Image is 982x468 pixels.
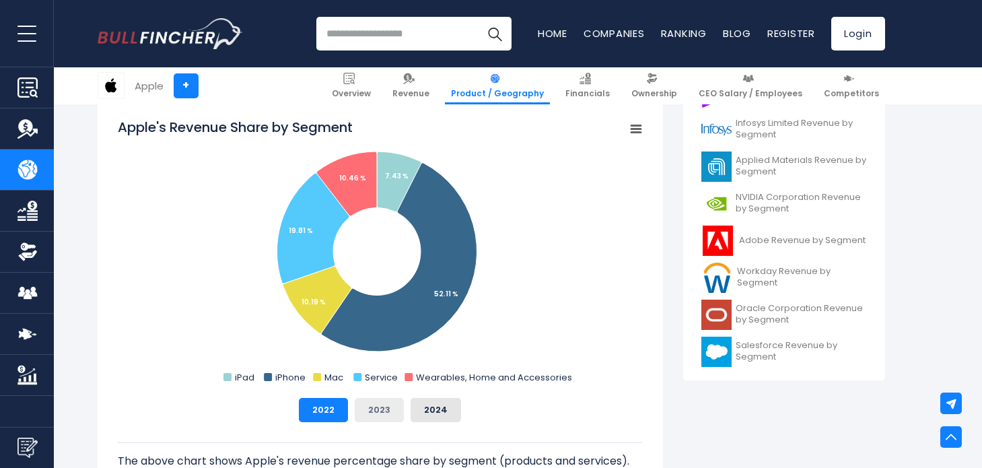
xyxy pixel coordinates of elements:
[365,371,398,384] text: Service
[392,88,429,99] span: Revenue
[118,118,353,137] tspan: Apple's Revenue Share by Segment
[736,340,867,363] span: Salesforce Revenue by Segment
[289,226,313,236] tspan: 19.81 %
[584,26,645,40] a: Companies
[818,67,885,104] a: Competitors
[118,118,643,387] svg: Apple's Revenue Share by Segment
[355,398,404,422] button: 2023
[701,300,732,330] img: ORCL logo
[385,171,409,181] tspan: 7.43 %
[174,73,199,98] a: +
[693,185,875,222] a: NVIDIA Corporation Revenue by Segment
[693,111,875,148] a: Infosys Limited Revenue by Segment
[445,67,550,104] a: Product / Geography
[693,222,875,259] a: Adobe Revenue by Segment
[701,189,732,219] img: NVDA logo
[135,78,164,94] div: Apple
[332,88,371,99] span: Overview
[736,155,867,178] span: Applied Materials Revenue by Segment
[235,371,254,384] text: iPad
[737,266,866,289] span: Workday Revenue by Segment
[631,88,677,99] span: Ownership
[693,259,875,296] a: Workday Revenue by Segment
[701,263,734,293] img: WDAY logo
[693,67,808,104] a: CEO Salary / Employees
[326,67,377,104] a: Overview
[723,26,751,40] a: Blog
[275,371,306,384] text: iPhone
[565,88,610,99] span: Financials
[324,371,343,384] text: Mac
[559,67,616,104] a: Financials
[824,88,879,99] span: Competitors
[739,235,866,246] span: Adobe Revenue by Segment
[736,192,867,215] span: NVIDIA Corporation Revenue by Segment
[339,173,366,183] tspan: 10.46 %
[661,26,707,40] a: Ranking
[451,88,544,99] span: Product / Geography
[98,18,242,49] a: Go to homepage
[386,67,435,104] a: Revenue
[411,398,461,422] button: 2024
[302,297,326,307] tspan: 10.19 %
[701,337,732,367] img: CRM logo
[625,67,683,104] a: Ownership
[17,242,38,262] img: Ownership
[693,333,875,370] a: Salesforce Revenue by Segment
[699,88,802,99] span: CEO Salary / Employees
[434,289,458,299] tspan: 52.11 %
[736,303,867,326] span: Oracle Corporation Revenue by Segment
[98,18,243,49] img: Bullfincher logo
[538,26,567,40] a: Home
[416,371,572,384] text: Wearables, Home and Accessories
[736,118,867,141] span: Infosys Limited Revenue by Segment
[767,26,815,40] a: Register
[701,226,735,256] img: ADBE logo
[693,148,875,185] a: Applied Materials Revenue by Segment
[98,73,124,98] img: AAPL logo
[701,114,732,145] img: INFY logo
[701,152,732,182] img: AMAT logo
[693,296,875,333] a: Oracle Corporation Revenue by Segment
[478,17,512,51] button: Search
[831,17,885,51] a: Login
[299,398,348,422] button: 2022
